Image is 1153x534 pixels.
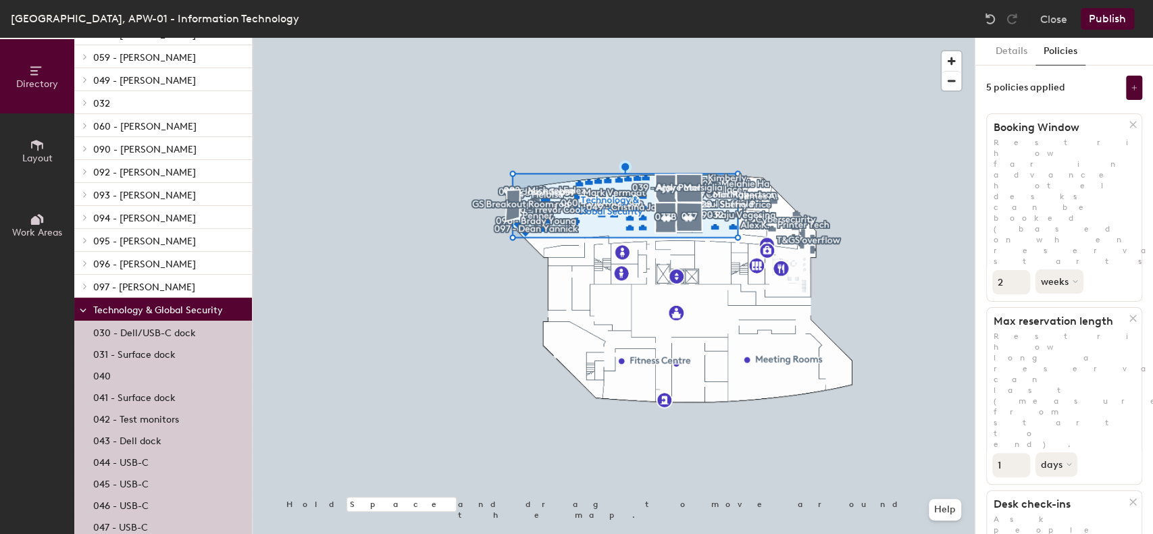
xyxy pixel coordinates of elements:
button: weeks [1035,269,1083,294]
span: 094 - [PERSON_NAME] [93,213,196,224]
p: 044 - USB-C [93,453,149,469]
span: 092 - [PERSON_NAME] [93,167,196,178]
span: 060 - [PERSON_NAME] [93,121,197,132]
button: Help [929,499,961,520]
img: Undo [983,12,997,26]
span: Directory [16,78,58,90]
p: 047 - USB-C [93,518,148,533]
p: 040 [93,367,111,382]
p: 046 - USB-C [93,496,149,512]
p: 031 - Surface dock [93,345,176,361]
button: Publish [1081,8,1134,30]
button: Close [1040,8,1067,30]
p: 045 - USB-C [93,475,149,490]
span: 096 - [PERSON_NAME] [93,259,196,270]
p: 030 - Dell/USB-C dock [93,323,196,339]
div: 5 policies applied [986,82,1065,93]
span: Work Areas [12,227,62,238]
img: Redo [1005,12,1019,26]
h1: Booking Window [987,121,1129,134]
span: 059 - [PERSON_NAME] [93,52,196,63]
button: Details [988,38,1035,65]
span: 090 - [PERSON_NAME] [93,144,197,155]
button: Policies [1035,38,1085,65]
span: 093 - [PERSON_NAME] [93,190,196,201]
p: Restrict how long a reservation can last (measured from start to end). [987,331,1142,450]
h1: Max reservation length [987,315,1129,328]
span: 095 - [PERSON_NAME] [93,236,196,247]
span: 097 - [PERSON_NAME] [93,282,195,293]
span: 032 [93,98,110,109]
button: days [1035,452,1077,477]
p: 041 - Surface dock [93,388,176,404]
span: 028 - [PERSON_NAME] [93,29,196,41]
span: Technology & Global Security [93,304,223,316]
span: Layout [22,153,53,164]
div: [GEOGRAPHIC_DATA], APW-01 - Information Technology [11,10,299,27]
h1: Desk check-ins [987,498,1129,511]
p: Restrict how far in advance hotel desks can be booked (based on when reservation starts). [987,137,1142,267]
span: 049 - [PERSON_NAME] [93,75,196,86]
p: 042 - Test monitors [93,410,179,425]
p: 043 - Dell dock [93,431,161,447]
